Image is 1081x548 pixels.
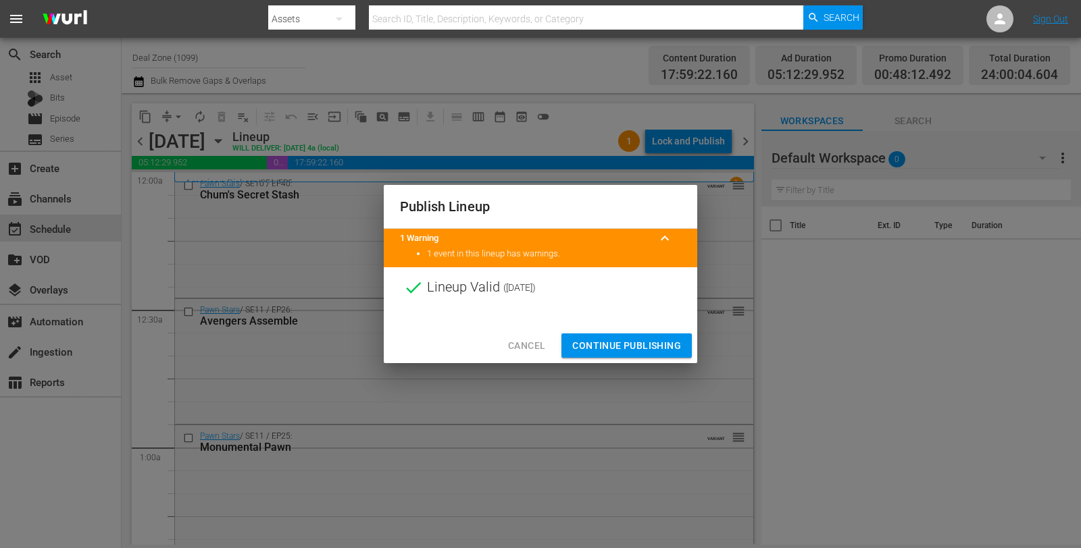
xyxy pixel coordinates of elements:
[384,267,697,308] div: Lineup Valid
[561,333,692,358] button: Continue Publishing
[657,230,673,246] span: keyboard_arrow_up
[400,196,681,217] h2: Publish Lineup
[649,222,681,254] button: keyboard_arrow_up
[427,248,681,261] li: 1 event in this lineup has warnings.
[824,5,859,30] span: Search
[8,11,24,27] span: menu
[503,277,536,298] span: ( [DATE] )
[572,337,681,354] span: Continue Publishing
[400,232,649,245] title: 1 Warning
[1033,13,1068,24] a: Sign Out
[497,333,556,358] button: Cancel
[508,337,545,354] span: Cancel
[32,3,97,35] img: ans4CAIJ8jUAAAAAAAAAAAAAAAAAAAAAAAAgQb4GAAAAAAAAAAAAAAAAAAAAAAAAJMjXAAAAAAAAAAAAAAAAAAAAAAAAgAT5G...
